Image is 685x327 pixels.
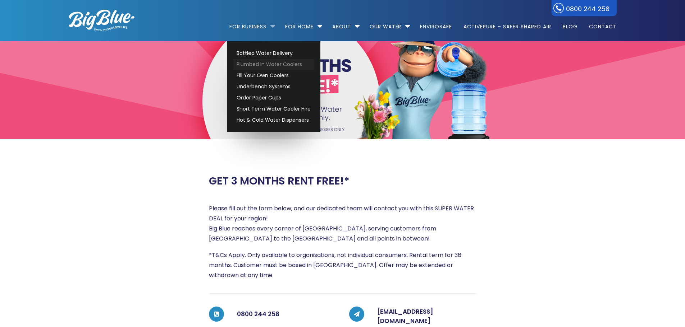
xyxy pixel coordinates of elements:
[237,307,336,322] h5: 0800 244 258
[209,204,476,244] p: Please fill out the form below, and our dedicated team will contact you with this SUPER WATER DEA...
[233,115,314,126] a: Hot & Cold Water Dispensers
[69,10,134,31] img: logo
[638,280,675,317] iframe: Chatbot
[209,175,350,187] h2: GET 3 MONTHS RENT FREE!*
[209,250,476,280] p: *T&Cs Apply. Only available to organisations, not individual consumers. Rental term for 36 months...
[233,48,314,59] a: Bottled Water Delivery
[233,81,314,92] a: Underbench Systems
[233,59,314,70] a: Plumbed in Water Coolers
[233,103,314,115] a: Short Term Water Cooler Hire
[377,307,433,325] a: [EMAIL_ADDRESS][DOMAIN_NAME]
[233,70,314,81] a: Fill Your Own Coolers
[233,92,314,103] a: Order Paper Cups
